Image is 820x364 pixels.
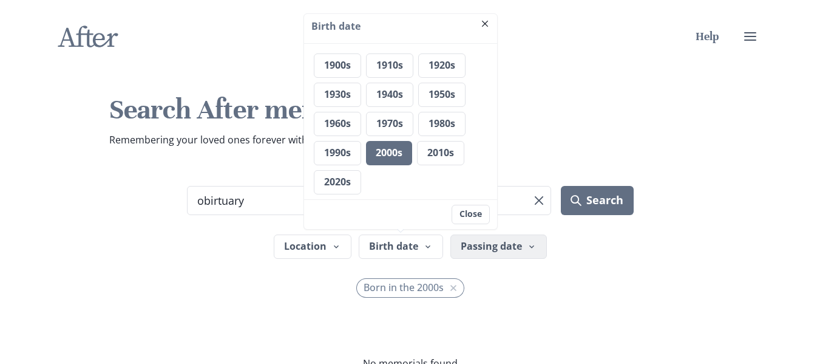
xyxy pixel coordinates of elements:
a: Help [696,29,719,43]
button: 1900s [314,53,361,78]
button: 1910s [366,53,413,78]
button: 1940s [366,83,413,107]
button: 1970s [366,112,413,136]
button: 1920s [418,53,466,78]
button: 1990s [314,141,361,165]
button: Remove filter [447,282,459,294]
button: 2000s [366,141,412,165]
h3: Birth date [311,19,490,33]
button: user menu [738,24,762,49]
button: Passing date [450,235,547,259]
button: 2010s [417,141,464,165]
svg: Clear [535,196,543,205]
button: 1960s [314,112,361,136]
button: Location [274,235,351,259]
button: Search [561,186,633,215]
p: Remembering your loved ones forever with beautiful online memorials. [109,132,711,147]
h1: Search After memorials [109,92,711,128]
button: Close [452,205,490,224]
button: 1980s [418,112,466,136]
button: Close [478,16,492,31]
input: Search term [187,186,552,215]
ul: Active filters [187,278,634,298]
button: 1930s [314,83,361,107]
button: Clear search term [529,191,549,210]
button: 1950s [418,83,466,107]
span: Born in the 2000s [364,282,444,294]
button: 2020s [314,170,361,194]
button: Birth date [359,235,443,259]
